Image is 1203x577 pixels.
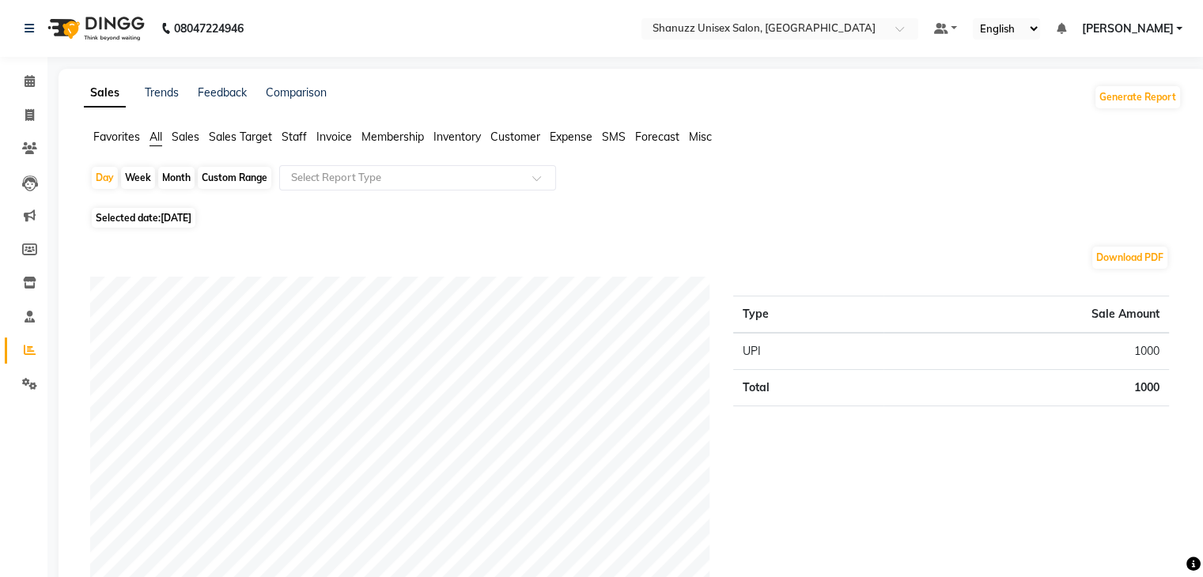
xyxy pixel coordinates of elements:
button: Generate Report [1095,86,1180,108]
span: [PERSON_NAME] [1081,21,1173,37]
a: Comparison [266,85,327,100]
span: Sales [172,130,199,144]
td: 1000 [883,370,1169,406]
div: Custom Range [198,167,271,189]
span: Forecast [635,130,679,144]
div: Month [158,167,195,189]
span: Selected date: [92,208,195,228]
img: logo [40,6,149,51]
span: Misc [689,130,712,144]
a: Sales [84,79,126,107]
span: SMS [602,130,626,144]
span: All [149,130,162,144]
span: Invoice [316,130,352,144]
div: Day [92,167,118,189]
b: 08047224946 [174,6,244,51]
td: Total [733,370,883,406]
span: Membership [361,130,424,144]
span: Expense [550,130,592,144]
button: Download PDF [1092,247,1167,269]
td: 1000 [883,333,1169,370]
span: [DATE] [161,212,191,224]
a: Trends [145,85,179,100]
span: Customer [490,130,540,144]
th: Type [733,296,883,334]
span: Inventory [433,130,481,144]
span: Favorites [93,130,140,144]
span: Staff [282,130,307,144]
td: UPI [733,333,883,370]
th: Sale Amount [883,296,1169,334]
span: Sales Target [209,130,272,144]
a: Feedback [198,85,247,100]
div: Week [121,167,155,189]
